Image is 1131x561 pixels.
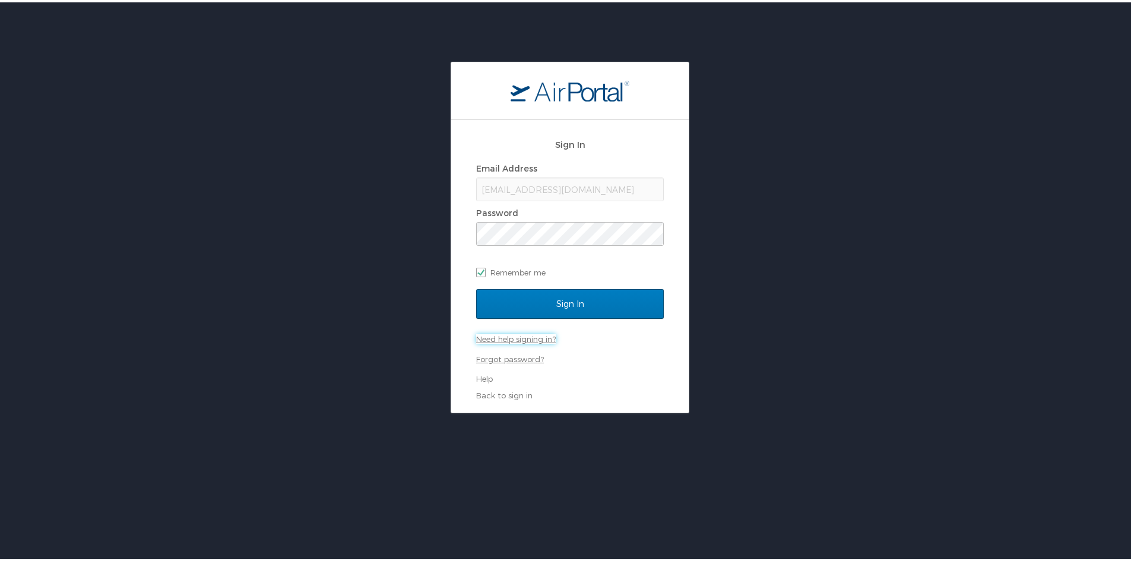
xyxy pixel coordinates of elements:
[476,135,664,149] h2: Sign In
[476,332,556,341] a: Need help signing in?
[511,78,629,99] img: logo
[476,261,664,279] label: Remember me
[476,287,664,316] input: Sign In
[476,388,533,398] a: Back to sign in
[476,372,493,381] a: Help
[476,161,537,171] label: Email Address
[476,205,518,215] label: Password
[476,352,544,362] a: Forgot password?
